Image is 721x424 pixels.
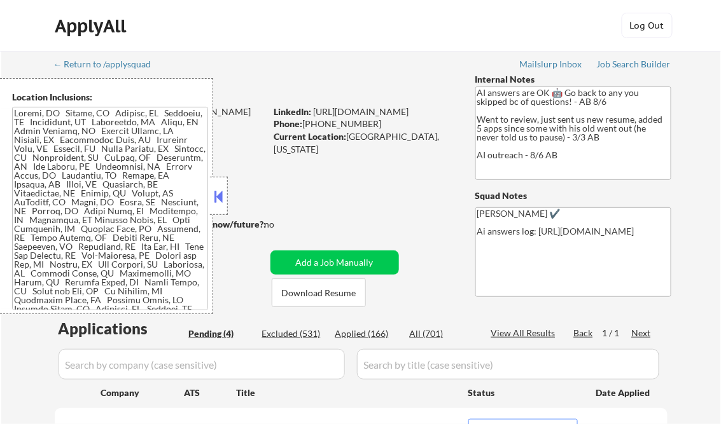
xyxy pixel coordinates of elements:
[272,278,366,307] button: Download Resume
[237,386,456,399] div: Title
[274,130,454,155] div: [GEOGRAPHIC_DATA], [US_STATE]
[274,118,454,130] div: [PHONE_NUMBER]
[335,327,399,340] div: Applied (166)
[314,106,409,117] a: [URL][DOMAIN_NAME]
[59,349,345,380] input: Search by company (case sensitive)
[265,218,301,231] div: no
[357,349,659,380] input: Search by title (case sensitive)
[59,321,185,336] div: Applications
[596,386,652,399] div: Date Applied
[101,386,185,399] div: Company
[55,15,130,37] div: ApplyAll
[270,250,399,275] button: Add a Job Manually
[274,118,303,129] strong: Phone:
[468,381,578,404] div: Status
[520,60,584,69] div: Mailslurp Inbox
[597,59,671,72] a: Job Search Builder
[632,327,652,339] div: Next
[603,327,632,339] div: 1 / 1
[274,131,347,142] strong: Current Location:
[189,327,253,340] div: Pending (4)
[53,60,164,69] div: ← Return to /applysquad
[53,59,164,72] a: ← Return to /applysquad
[491,327,559,339] div: View All Results
[597,60,671,69] div: Job Search Builder
[185,386,237,399] div: ATS
[12,91,208,104] div: Location Inclusions:
[274,106,312,117] strong: LinkedIn:
[520,59,584,72] a: Mailslurp Inbox
[475,189,671,202] div: Squad Notes
[622,13,673,38] button: Log Out
[262,327,326,340] div: Excluded (531)
[574,327,594,339] div: Back
[475,73,671,86] div: Internal Notes
[410,327,473,340] div: All (701)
